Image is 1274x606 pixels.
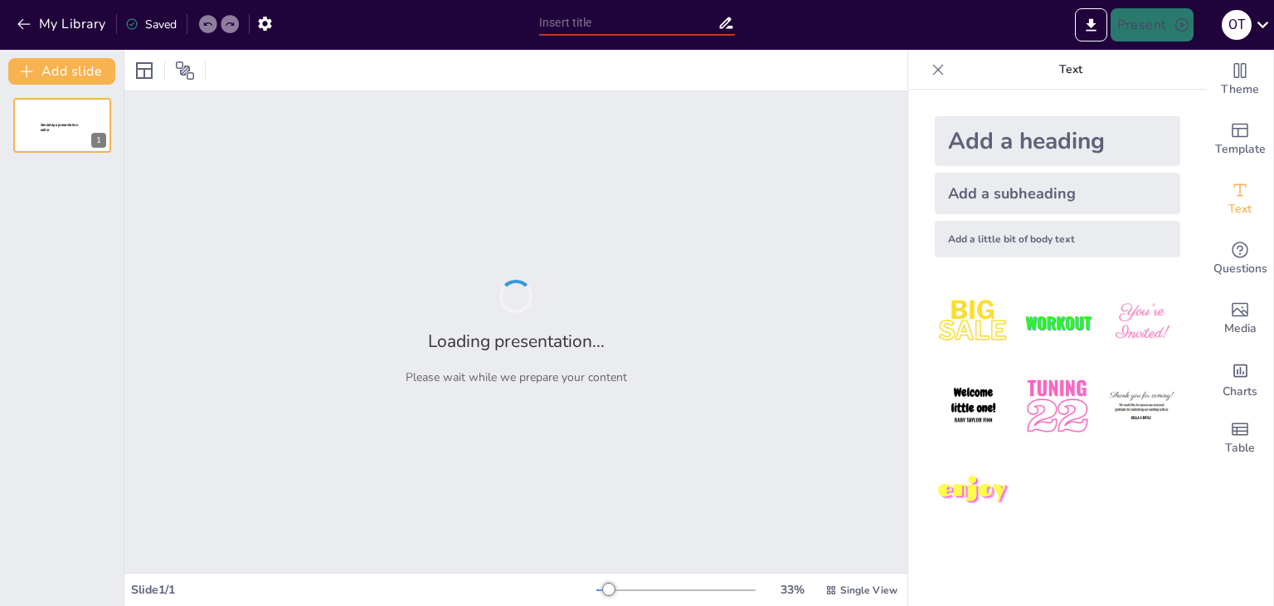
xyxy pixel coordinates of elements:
button: My Library [12,11,113,37]
div: Add text boxes [1207,169,1273,229]
div: 1 [91,133,106,148]
span: Questions [1213,260,1267,278]
button: O T [1222,8,1252,42]
div: 33 % [772,582,812,598]
img: 2.jpeg [1019,284,1096,361]
div: Add a subheading [935,173,1180,214]
span: Sendsteps presentation editor [41,123,78,132]
img: 3.jpeg [1103,284,1180,361]
div: Add a little bit of body text [935,221,1180,257]
div: Get real-time input from your audience [1207,229,1273,289]
span: Template [1215,140,1266,159]
span: Charts [1223,383,1257,401]
span: Table [1225,439,1255,457]
div: Change the overall theme [1207,50,1273,110]
div: O T [1222,10,1252,40]
div: 1 [13,98,111,153]
span: Media [1224,320,1257,338]
div: Layout [131,57,158,84]
div: Add a heading [935,116,1180,166]
span: Position [175,61,195,81]
div: Add ready made slides [1207,110,1273,169]
span: Theme [1221,81,1259,99]
img: 4.jpeg [935,368,1012,445]
p: Text [951,50,1190,90]
button: Present [1111,8,1194,42]
button: Export to PowerPoint [1075,8,1107,42]
h2: Loading presentation... [428,330,605,353]
div: Add charts and graphs [1207,349,1273,408]
p: Please wait while we prepare your content [406,369,627,385]
div: Saved [125,17,177,32]
div: Slide 1 / 1 [131,582,596,598]
div: Add a table [1207,408,1273,468]
img: 1.jpeg [935,284,1012,361]
div: Add images, graphics, shapes or video [1207,289,1273,349]
span: Single View [840,584,897,597]
img: 7.jpeg [935,452,1012,530]
input: Insert title [539,11,717,35]
span: Text [1228,200,1252,218]
button: Add slide [8,58,115,85]
img: 6.jpeg [1103,368,1180,445]
img: 5.jpeg [1019,368,1096,445]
